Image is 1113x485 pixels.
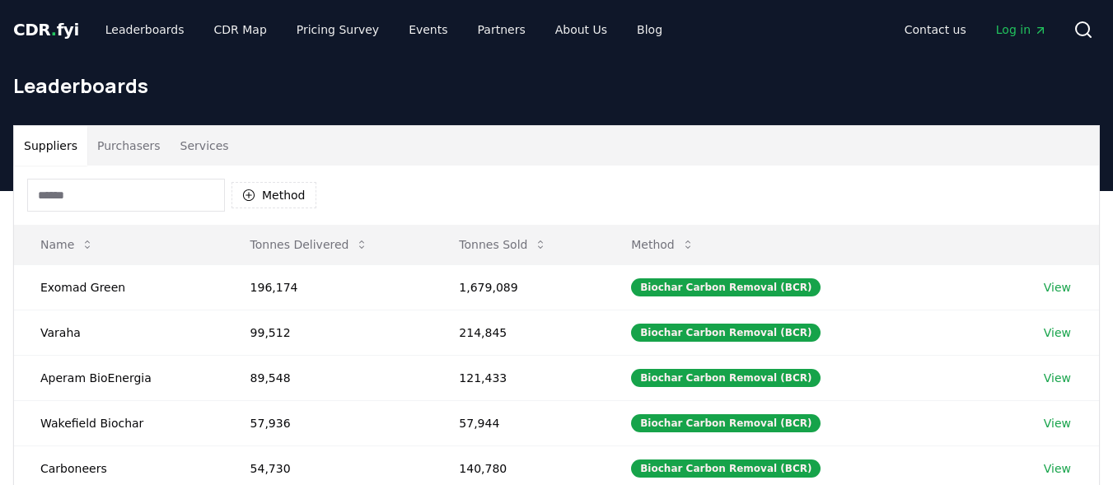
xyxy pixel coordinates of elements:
div: Biochar Carbon Removal (BCR) [631,324,821,342]
td: 214,845 [433,310,605,355]
div: Biochar Carbon Removal (BCR) [631,369,821,387]
a: Pricing Survey [283,15,392,44]
td: 121,433 [433,355,605,400]
button: Purchasers [87,126,171,166]
a: CDR.fyi [13,18,79,41]
a: View [1044,279,1071,296]
button: Method [231,182,316,208]
button: Tonnes Delivered [237,228,382,261]
nav: Main [92,15,676,44]
a: View [1044,460,1071,477]
span: Log in [996,21,1047,38]
td: 89,548 [224,355,433,400]
span: . [51,20,57,40]
a: View [1044,370,1071,386]
button: Suppliers [14,126,87,166]
a: CDR Map [201,15,280,44]
button: Tonnes Sold [446,228,560,261]
td: 196,174 [224,264,433,310]
a: Leaderboards [92,15,198,44]
div: Biochar Carbon Removal (BCR) [631,414,821,432]
td: 1,679,089 [433,264,605,310]
a: Contact us [891,15,980,44]
span: CDR fyi [13,20,79,40]
td: Aperam BioEnergia [14,355,224,400]
td: 99,512 [224,310,433,355]
a: Partners [465,15,539,44]
td: Wakefield Biochar [14,400,224,445]
button: Services [171,126,239,166]
div: Biochar Carbon Removal (BCR) [631,278,821,296]
td: Varaha [14,310,224,355]
td: 57,944 [433,400,605,445]
a: Blog [624,15,676,44]
a: Log in [983,15,1060,44]
button: Name [27,228,107,261]
td: 57,936 [224,400,433,445]
nav: Main [891,15,1060,44]
a: Events [395,15,461,44]
a: View [1044,415,1071,431]
td: Exomad Green [14,264,224,310]
h1: Leaderboards [13,72,1100,99]
button: Method [618,228,708,261]
div: Biochar Carbon Removal (BCR) [631,459,821,478]
a: About Us [542,15,620,44]
a: View [1044,324,1071,341]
